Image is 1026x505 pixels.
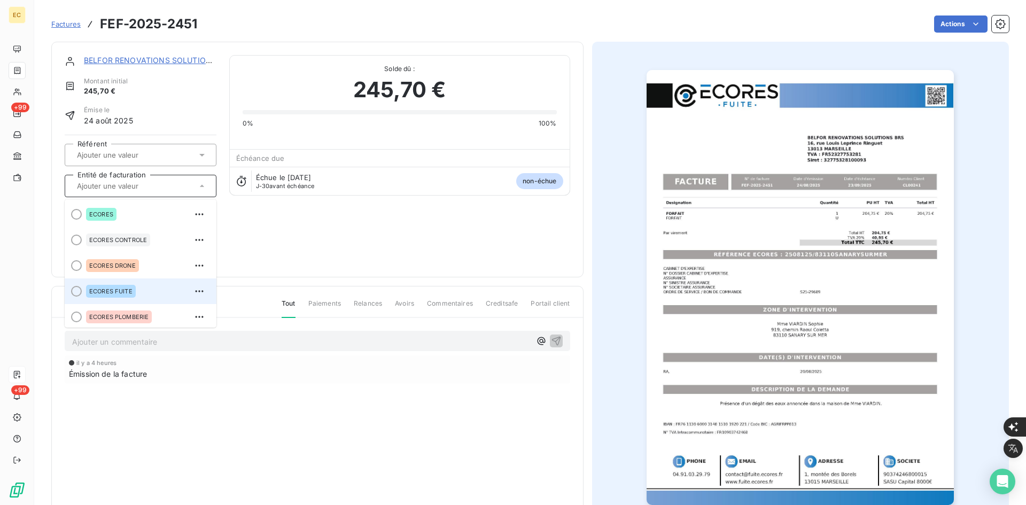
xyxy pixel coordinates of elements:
span: 0% [243,119,253,128]
a: +99 [9,105,25,122]
span: ECORES CONTROLE [89,237,147,243]
span: +99 [11,103,29,112]
h3: FEF-2025-2451 [100,14,197,34]
span: Échéance due [236,154,285,162]
a: BELFOR RENOVATIONS SOLUTIONS BRS [84,56,234,65]
img: invoice_thumbnail [647,70,954,505]
span: Relances [354,299,382,317]
span: +99 [11,385,29,395]
span: Émise le [84,105,133,115]
span: avant échéance [256,183,315,189]
a: Factures [51,19,81,29]
span: Portail client [531,299,570,317]
button: Actions [934,15,988,33]
span: Commentaires [427,299,473,317]
span: 100% [539,119,557,128]
input: Ajouter une valeur [76,150,183,160]
span: ECORES FUITE [89,288,133,294]
img: Logo LeanPay [9,481,26,499]
span: Montant initial [84,76,128,86]
span: 245,70 € [353,74,446,106]
span: ECORES PLOMBERIE [89,314,149,320]
span: Avoirs [395,299,414,317]
span: 245,70 € [84,86,128,97]
input: Ajouter une valeur [76,181,183,191]
span: Solde dû : [243,64,557,74]
span: il y a 4 heures [76,360,116,366]
span: Échue le [DATE] [256,173,311,182]
span: non-échue [516,173,563,189]
span: Tout [282,299,296,318]
span: ECORES [89,211,113,217]
div: EC [9,6,26,24]
span: J-30 [256,182,270,190]
span: Factures [51,20,81,28]
span: 24 août 2025 [84,115,133,126]
div: Open Intercom Messenger [990,469,1015,494]
span: Émission de la facture [69,368,147,379]
span: Creditsafe [486,299,518,317]
span: Paiements [308,299,341,317]
span: ECORES DRONE [89,262,136,269]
